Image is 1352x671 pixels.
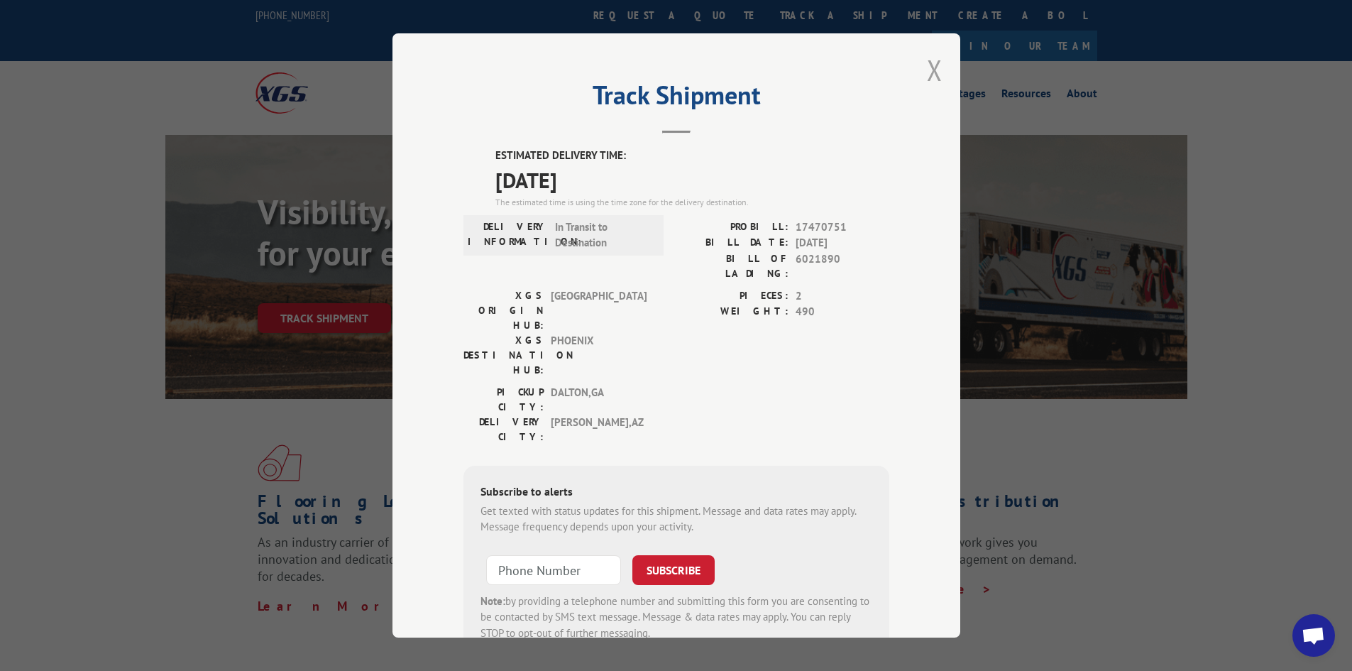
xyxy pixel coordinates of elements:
span: [DATE] [495,164,889,196]
label: BILL DATE: [676,235,788,251]
label: PICKUP CITY: [463,385,544,415]
input: Phone Number [486,555,621,585]
span: PHOENIX [551,333,647,378]
div: Open chat [1292,614,1335,657]
label: XGS DESTINATION HUB: [463,333,544,378]
button: SUBSCRIBE [632,555,715,585]
div: The estimated time is using the time zone for the delivery destination. [495,196,889,209]
span: 2 [796,288,889,305]
span: [PERSON_NAME] , AZ [551,415,647,444]
label: ESTIMATED DELIVERY TIME: [495,148,889,164]
label: DELIVERY INFORMATION: [468,219,548,251]
span: 490 [796,304,889,320]
div: Subscribe to alerts [480,483,872,503]
span: [GEOGRAPHIC_DATA] [551,288,647,333]
label: PROBILL: [676,219,788,236]
span: 6021890 [796,251,889,281]
span: 17470751 [796,219,889,236]
label: DELIVERY CITY: [463,415,544,444]
div: by providing a telephone number and submitting this form you are consenting to be contacted by SM... [480,594,872,642]
label: BILL OF LADING: [676,251,788,281]
strong: Note: [480,594,505,608]
label: PIECES: [676,288,788,305]
span: In Transit to Destination [555,219,651,251]
span: [DATE] [796,235,889,251]
button: Close modal [927,51,942,89]
h2: Track Shipment [463,85,889,112]
div: Get texted with status updates for this shipment. Message and data rates may apply. Message frequ... [480,503,872,535]
span: DALTON , GA [551,385,647,415]
label: XGS ORIGIN HUB: [463,288,544,333]
label: WEIGHT: [676,304,788,320]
